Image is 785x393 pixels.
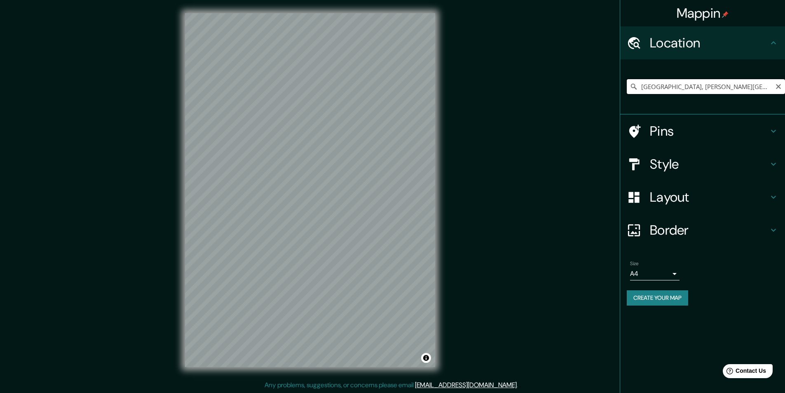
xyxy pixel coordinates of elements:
[518,380,519,390] div: .
[620,181,785,214] div: Layout
[265,380,518,390] p: Any problems, suggestions, or concerns please email .
[722,11,729,18] img: pin-icon.png
[620,26,785,59] div: Location
[519,380,521,390] div: .
[650,189,769,205] h4: Layout
[630,267,680,280] div: A4
[712,361,776,384] iframe: Help widget launcher
[650,156,769,172] h4: Style
[185,13,435,367] canvas: Map
[620,115,785,148] div: Pins
[650,222,769,238] h4: Border
[677,5,729,21] h4: Mappin
[650,123,769,139] h4: Pins
[421,353,431,363] button: Toggle attribution
[620,214,785,247] div: Border
[650,35,769,51] h4: Location
[627,290,688,306] button: Create your map
[415,381,517,389] a: [EMAIL_ADDRESS][DOMAIN_NAME]
[620,148,785,181] div: Style
[775,82,782,90] button: Clear
[630,260,639,267] label: Size
[627,79,785,94] input: Pick your city or area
